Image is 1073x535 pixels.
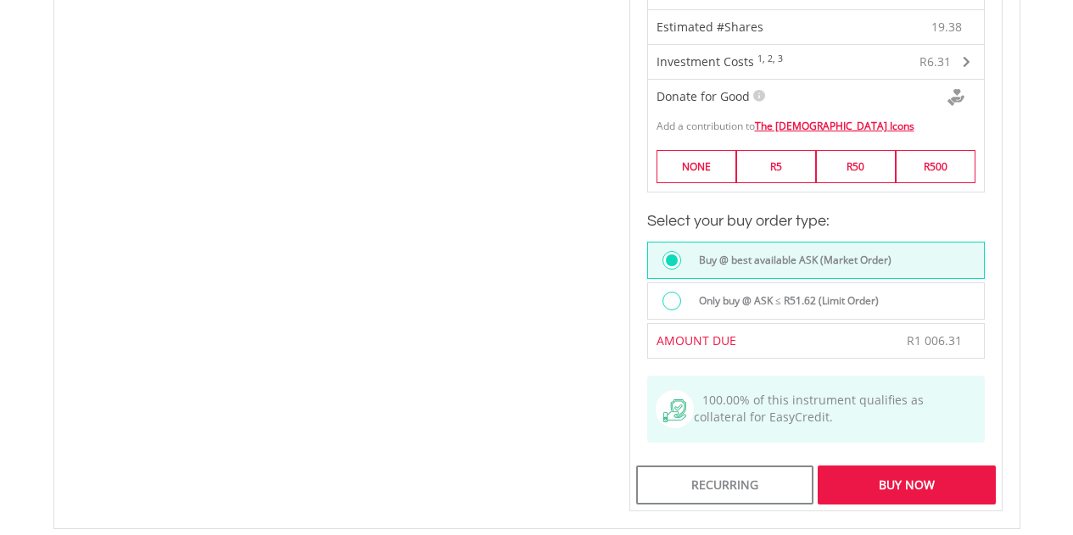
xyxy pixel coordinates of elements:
[648,110,984,133] div: Add a contribution to
[694,392,924,425] span: 100.00% of this instrument qualifies as collateral for EasyCredit.
[647,209,985,233] h3: Select your buy order type:
[657,19,763,35] span: Estimated #Shares
[755,119,914,133] a: The [DEMOGRAPHIC_DATA] Icons
[657,53,754,70] span: Investment Costs
[919,53,951,70] span: R6.31
[657,332,736,348] span: AMOUNT DUE
[757,53,783,64] sup: 1, 2, 3
[931,19,962,36] span: 19.38
[689,292,879,310] label: Only buy @ ASK ≤ R51.62 (Limit Order)
[736,150,816,183] label: R5
[657,88,750,104] span: Donate for Good
[896,150,975,183] label: R500
[663,399,686,422] img: collateral-qualifying-green.svg
[689,251,891,270] label: Buy @ best available ASK (Market Order)
[947,89,964,106] img: Donte For Good
[818,465,995,504] div: Buy Now
[657,150,736,183] label: NONE
[636,465,813,504] div: Recurring
[907,332,962,348] span: R1 006.31
[816,150,896,183] label: R50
